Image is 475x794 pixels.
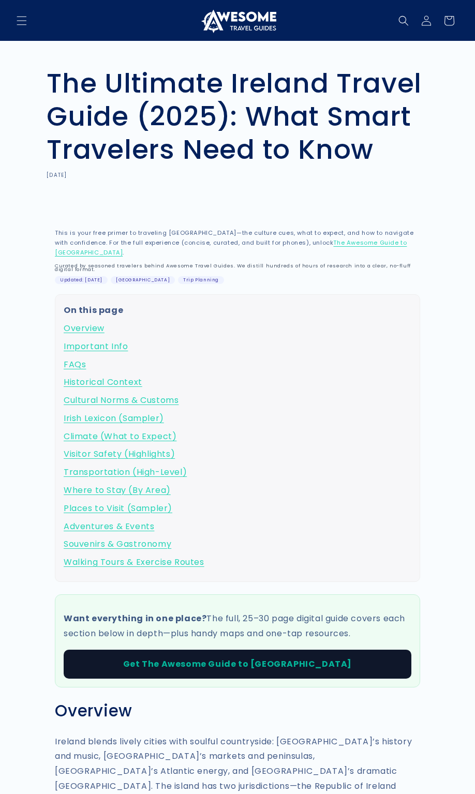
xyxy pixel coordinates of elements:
[64,429,411,444] a: Climate (What to Expect)
[64,501,411,516] a: Places to Visit (Sampler)
[55,228,420,258] p: This is your free primer to traveling [GEOGRAPHIC_DATA]—the culture cues, what to expect, and how...
[47,171,67,179] time: [DATE]
[64,611,411,641] p: The full, 25–30 page digital guide covers each section below in depth—plus handy maps and one-tap...
[64,650,411,679] a: Get The Awesome Guide to [GEOGRAPHIC_DATA]
[64,393,411,408] a: Cultural Norms & Customs
[55,701,420,721] h2: Overview
[47,67,428,166] h1: The Ultimate Ireland Travel Guide (2025): What Smart Travelers Need to Know
[55,276,108,284] span: Updated: [DATE]
[64,483,411,498] a: Where to Stay (By Area)
[195,4,280,37] a: Awesome Travel Guides
[64,447,411,462] a: Visitor Safety (Highlights)
[64,357,411,372] a: FAQs
[64,519,411,534] a: Adventures & Events
[64,465,411,480] a: Transportation (High-Level)
[55,264,420,272] p: Curated by seasoned travelers behind Awesome Travel Guides. We distill hundreds of hours of resea...
[392,9,415,32] summary: Search
[64,537,411,552] a: Souvenirs & Gastronomy
[64,304,123,316] strong: On this page
[178,276,224,284] span: Trip Planning
[10,9,33,32] summary: Menu
[64,321,411,336] a: Overview
[64,375,411,390] a: Historical Context
[64,339,411,354] a: Important Info
[111,276,175,284] span: [GEOGRAPHIC_DATA]
[64,411,411,426] a: Irish Lexicon (Sampler)
[64,555,411,570] a: Walking Tours & Exercise Routes
[199,8,276,33] img: Awesome Travel Guides
[64,612,206,624] strong: Want everything in one place?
